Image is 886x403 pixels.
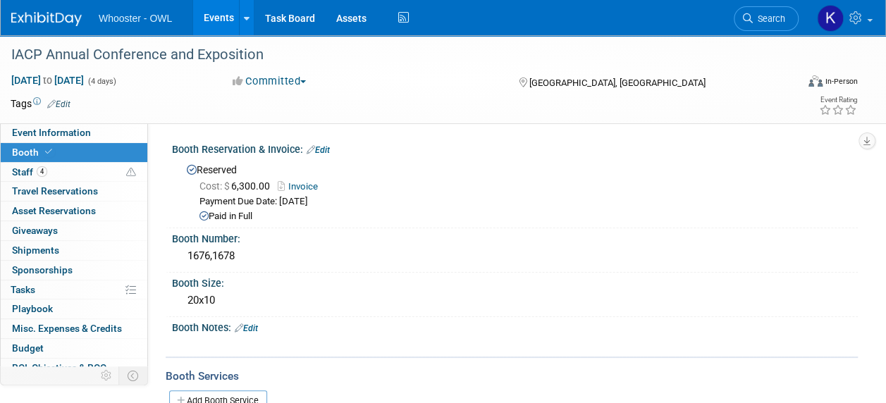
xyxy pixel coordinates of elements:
div: Booth Services [166,368,858,384]
span: Shipments [12,244,59,256]
a: Sponsorships [1,261,147,280]
a: Event Information [1,123,147,142]
div: Reserved [183,159,847,223]
span: Search [753,13,785,24]
div: Booth Reservation & Invoice: [172,139,858,157]
a: ROI, Objectives & ROO [1,359,147,378]
a: Tasks [1,280,147,299]
a: Edit [235,323,258,333]
div: Booth Size: [172,273,858,290]
div: IACP Annual Conference and Exposition [6,42,785,68]
img: Kamila Castaneda [817,5,844,32]
a: Edit [307,145,330,155]
span: Budget [12,342,44,354]
span: 6,300.00 [199,180,276,192]
span: Booth [12,147,55,158]
div: Paid in Full [199,210,847,223]
a: Invoice [278,181,325,192]
span: ROI, Objectives & ROO [12,362,106,373]
div: In-Person [825,76,858,87]
span: Sponsorships [12,264,73,275]
span: [GEOGRAPHIC_DATA], [GEOGRAPHIC_DATA] [529,77,706,88]
img: ExhibitDay [11,12,82,26]
td: Toggle Event Tabs [119,366,148,385]
a: Booth [1,143,147,162]
span: Travel Reservations [12,185,98,197]
td: Personalize Event Tab Strip [94,366,119,385]
span: to [41,75,54,86]
span: Giveaways [12,225,58,236]
span: Playbook [12,303,53,314]
img: Format-Inperson.png [808,75,823,87]
div: Event Rating [819,97,857,104]
div: Payment Due Date: [DATE] [199,195,847,209]
span: [DATE] [DATE] [11,74,85,87]
div: Booth Number: [172,228,858,246]
a: Shipments [1,241,147,260]
a: Search [734,6,799,31]
a: Edit [47,99,70,109]
a: Giveaways [1,221,147,240]
span: Tasks [11,284,35,295]
a: Staff4 [1,163,147,182]
span: Asset Reservations [12,205,96,216]
a: Misc. Expenses & Credits [1,319,147,338]
a: Asset Reservations [1,201,147,221]
span: (4 days) [87,77,116,86]
a: Travel Reservations [1,182,147,201]
span: Cost: $ [199,180,231,192]
span: Staff [12,166,47,178]
div: 1676,1678 [183,245,847,267]
a: Budget [1,339,147,358]
span: Whooster - OWL [99,13,172,24]
i: Booth reservation complete [45,148,52,156]
div: Booth Notes: [172,317,858,335]
span: Event Information [12,127,91,138]
span: Misc. Expenses & Credits [12,323,122,334]
div: Event Format [734,73,858,94]
button: Committed [228,74,312,89]
span: 4 [37,166,47,177]
div: 20x10 [183,290,847,311]
a: Playbook [1,299,147,318]
span: Potential Scheduling Conflict -- at least one attendee is tagged in another overlapping event. [126,166,136,179]
td: Tags [11,97,70,111]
